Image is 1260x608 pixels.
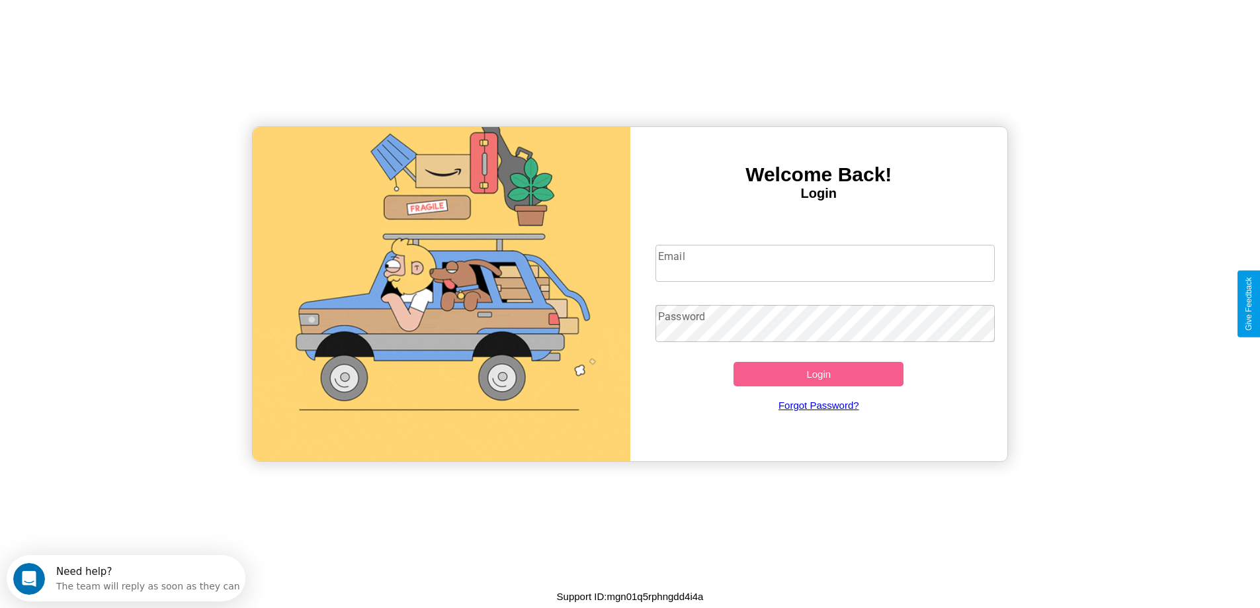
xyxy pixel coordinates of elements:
[50,11,233,22] div: Need help?
[253,127,630,461] img: gif
[7,555,245,601] iframe: Intercom live chat discovery launcher
[630,186,1008,201] h4: Login
[50,22,233,36] div: The team will reply as soon as they can
[649,386,988,424] a: Forgot Password?
[557,587,704,605] p: Support ID: mgn01q5rphngdd4i4a
[13,563,45,595] iframe: Intercom live chat
[630,163,1008,186] h3: Welcome Back!
[5,5,246,42] div: Open Intercom Messenger
[734,362,903,386] button: Login
[1244,277,1253,331] div: Give Feedback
